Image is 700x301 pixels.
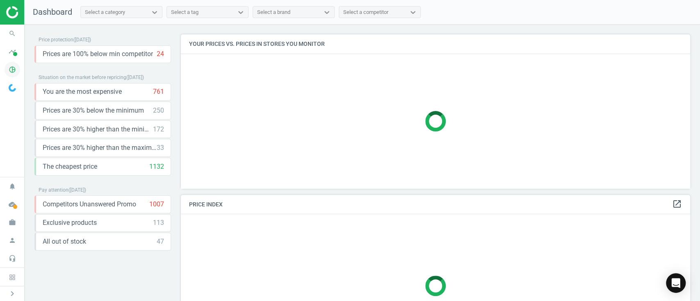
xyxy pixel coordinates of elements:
div: 47 [157,237,164,246]
img: wGWNvw8QSZomAAAAABJRU5ErkJggg== [9,84,16,92]
i: chevron_right [7,289,17,299]
div: 113 [153,218,164,227]
div: 24 [157,50,164,59]
div: 172 [153,125,164,134]
span: Prices are 30% higher than the minimum [43,125,153,134]
button: chevron_right [2,288,23,299]
i: person [5,233,20,248]
i: open_in_new [672,199,682,209]
span: Exclusive products [43,218,97,227]
i: timeline [5,44,20,59]
i: work [5,215,20,230]
div: 761 [153,87,164,96]
span: Competitors Unanswered Promo [43,200,136,209]
h4: Price Index [181,195,690,214]
span: Prices are 100% below min competitor [43,50,153,59]
div: 33 [157,143,164,152]
span: Prices are 30% higher than the maximal [43,143,157,152]
div: Select a category [85,9,125,16]
div: Open Intercom Messenger [666,273,686,293]
span: Situation on the market before repricing [39,75,126,80]
span: You are the most expensive [43,87,122,96]
i: notifications [5,179,20,194]
span: ( [DATE] ) [73,37,91,43]
a: open_in_new [672,199,682,210]
span: Pay attention [39,187,68,193]
div: 1007 [149,200,164,209]
span: Prices are 30% below the minimum [43,106,144,115]
i: cloud_done [5,197,20,212]
h4: Your prices vs. prices in stores you monitor [181,34,690,54]
span: All out of stock [43,237,86,246]
i: headset_mic [5,251,20,266]
i: pie_chart_outlined [5,62,20,77]
div: Select a tag [171,9,198,16]
span: The cheapest price [43,162,97,171]
span: Dashboard [33,7,72,17]
div: Select a brand [257,9,290,16]
span: Price protection [39,37,73,43]
div: 250 [153,106,164,115]
i: search [5,26,20,41]
span: ( [DATE] ) [68,187,86,193]
img: ajHJNr6hYgQAAAAASUVORK5CYII= [6,6,64,18]
div: Select a competitor [343,9,388,16]
span: ( [DATE] ) [126,75,144,80]
div: 1132 [149,162,164,171]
